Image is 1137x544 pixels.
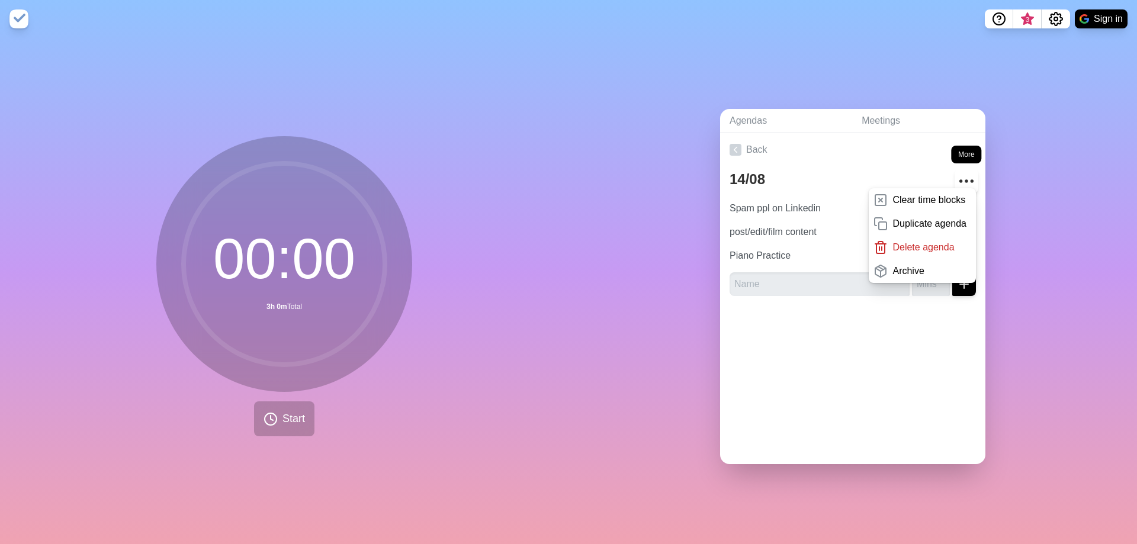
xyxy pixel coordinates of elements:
[725,220,893,244] input: Name
[852,109,985,133] a: Meetings
[892,217,966,231] p: Duplicate agenda
[725,197,893,220] input: Name
[725,244,893,268] input: Name
[730,272,910,296] input: Name
[282,411,305,427] span: Start
[1013,9,1042,28] button: What’s new
[720,109,852,133] a: Agendas
[1080,14,1089,24] img: google logo
[985,9,1013,28] button: Help
[1023,15,1032,24] span: 3
[912,272,950,296] input: Mins
[892,264,924,278] p: Archive
[254,401,314,436] button: Start
[955,169,978,193] button: More
[892,193,965,207] p: Clear time blocks
[720,133,985,166] a: Back
[1075,9,1128,28] button: Sign in
[1042,9,1070,28] button: Settings
[892,240,954,255] p: Delete agenda
[9,9,28,28] img: timeblocks logo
